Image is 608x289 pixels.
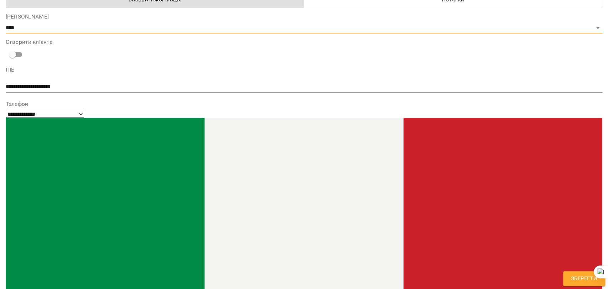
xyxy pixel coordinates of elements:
span: Зберегти [571,274,597,283]
label: [PERSON_NAME] [6,14,602,20]
label: Телефон [6,101,602,107]
label: ПІБ [6,67,602,73]
button: Зберегти [563,271,605,286]
label: Створити клієнта [6,39,602,45]
select: Phone number country [6,111,84,118]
